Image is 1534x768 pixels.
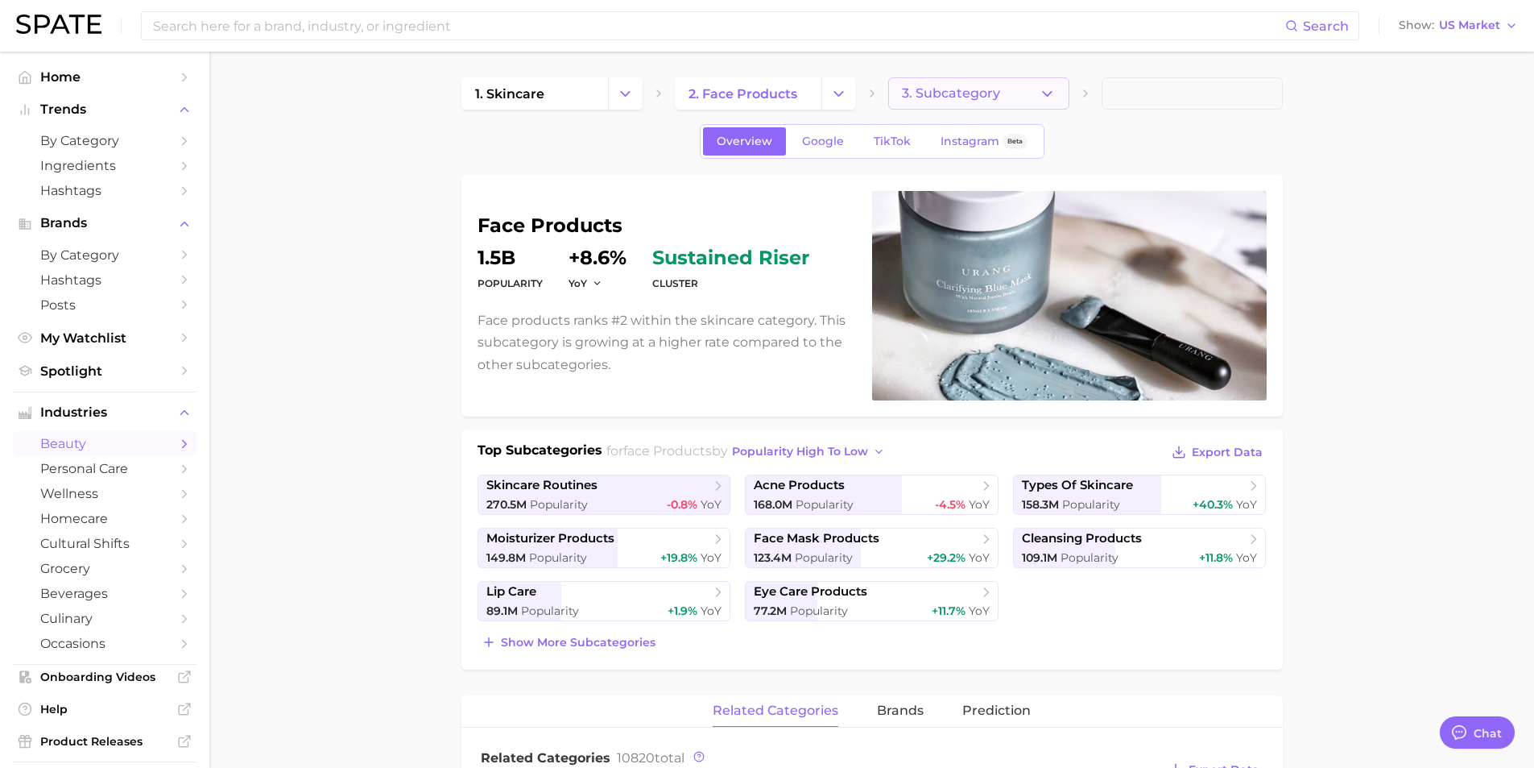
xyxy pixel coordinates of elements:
a: Hashtags [13,178,196,203]
span: 158.3m [1022,497,1059,512]
span: related categories [713,704,838,718]
span: beverages [40,586,169,601]
a: homecare [13,506,196,531]
a: personal care [13,456,196,481]
span: grocery [40,561,169,576]
a: Spotlight [13,359,196,384]
button: Change Category [821,77,856,110]
a: 1. skincare [461,77,608,110]
a: lip care89.1m Popularity+1.9% YoY [478,581,731,621]
span: acne products [754,478,845,493]
span: -0.8% [667,497,697,512]
span: moisturizer products [486,531,614,546]
span: occasions [40,636,169,651]
span: total [617,750,684,766]
button: Export Data [1168,441,1266,463]
span: 89.1m [486,604,518,618]
button: ShowUS Market [1395,15,1522,36]
span: popularity high to low [732,445,868,459]
a: beauty [13,431,196,456]
button: Industries [13,401,196,425]
span: -4.5% [935,497,965,512]
span: Trends [40,102,169,117]
span: Posts [40,297,169,313]
span: face mask products [754,531,879,546]
span: skincare routines [486,478,597,493]
span: for by [606,443,890,459]
a: TikTok [860,127,924,156]
span: YoY [701,604,722,618]
span: cleansing products [1022,531,1142,546]
button: popularity high to low [728,441,890,463]
span: YoY [1236,550,1257,565]
img: SPATE [16,15,101,34]
span: 168.0m [754,497,792,512]
span: My Watchlist [40,330,169,346]
a: types of skincare158.3m Popularity+40.3% YoY [1013,475,1267,515]
a: skincare routines270.5m Popularity-0.8% YoY [478,475,731,515]
span: Overview [717,135,772,148]
span: +11.7% [932,604,965,618]
a: Help [13,697,196,721]
a: acne products168.0m Popularity-4.5% YoY [745,475,999,515]
span: +40.3% [1193,497,1233,512]
span: face products [623,443,712,459]
span: Google [802,135,844,148]
span: Instagram [941,135,999,148]
span: eye care products [754,584,867,600]
span: 109.1m [1022,550,1057,565]
span: wellness [40,486,169,501]
a: occasions [13,631,196,656]
a: Home [13,64,196,89]
a: Posts [13,293,196,318]
a: culinary [13,606,196,631]
a: Ingredients [13,153,196,178]
span: Popularity [521,604,579,618]
span: 77.2m [754,604,787,618]
a: Hashtags [13,268,196,293]
button: Change Category [608,77,643,110]
a: My Watchlist [13,326,196,351]
span: Popularity [796,497,854,512]
span: culinary [40,611,169,626]
span: Ingredients [40,158,169,173]
span: Popularity [1061,550,1118,565]
span: Hashtags [40,183,169,198]
a: face mask products123.4m Popularity+29.2% YoY [745,528,999,568]
span: +29.2% [927,550,965,565]
a: by Category [13,128,196,153]
a: moisturizer products149.8m Popularity+19.8% YoY [478,528,731,568]
span: YoY [701,550,722,565]
span: homecare [40,511,169,526]
span: Spotlight [40,363,169,379]
span: 270.5m [486,497,527,512]
h1: face products [478,216,853,235]
span: 3. Subcategory [902,86,1000,101]
span: YoY [569,276,587,290]
span: lip care [486,584,536,600]
a: Onboarding Videos [13,665,196,689]
span: US Market [1439,21,1500,30]
dt: Popularity [478,274,543,293]
dd: +8.6% [569,248,626,268]
span: beauty [40,436,169,451]
span: Industries [40,405,169,420]
span: Show [1399,21,1434,30]
span: YoY [969,497,990,512]
span: personal care [40,461,169,476]
span: YoY [969,550,990,565]
span: +1.9% [668,604,697,618]
a: cultural shifts [13,531,196,556]
span: Onboarding Videos [40,670,169,684]
span: sustained riser [652,248,809,268]
span: Export Data [1192,446,1263,459]
span: Hashtags [40,272,169,288]
span: Help [40,702,169,716]
span: Popularity [790,604,848,618]
button: Trends [13,98,196,122]
a: beverages [13,581,196,606]
span: 149.8m [486,550,526,565]
span: 2. face products [688,86,797,102]
span: 1. skincare [475,86,544,102]
button: Brands [13,211,196,235]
